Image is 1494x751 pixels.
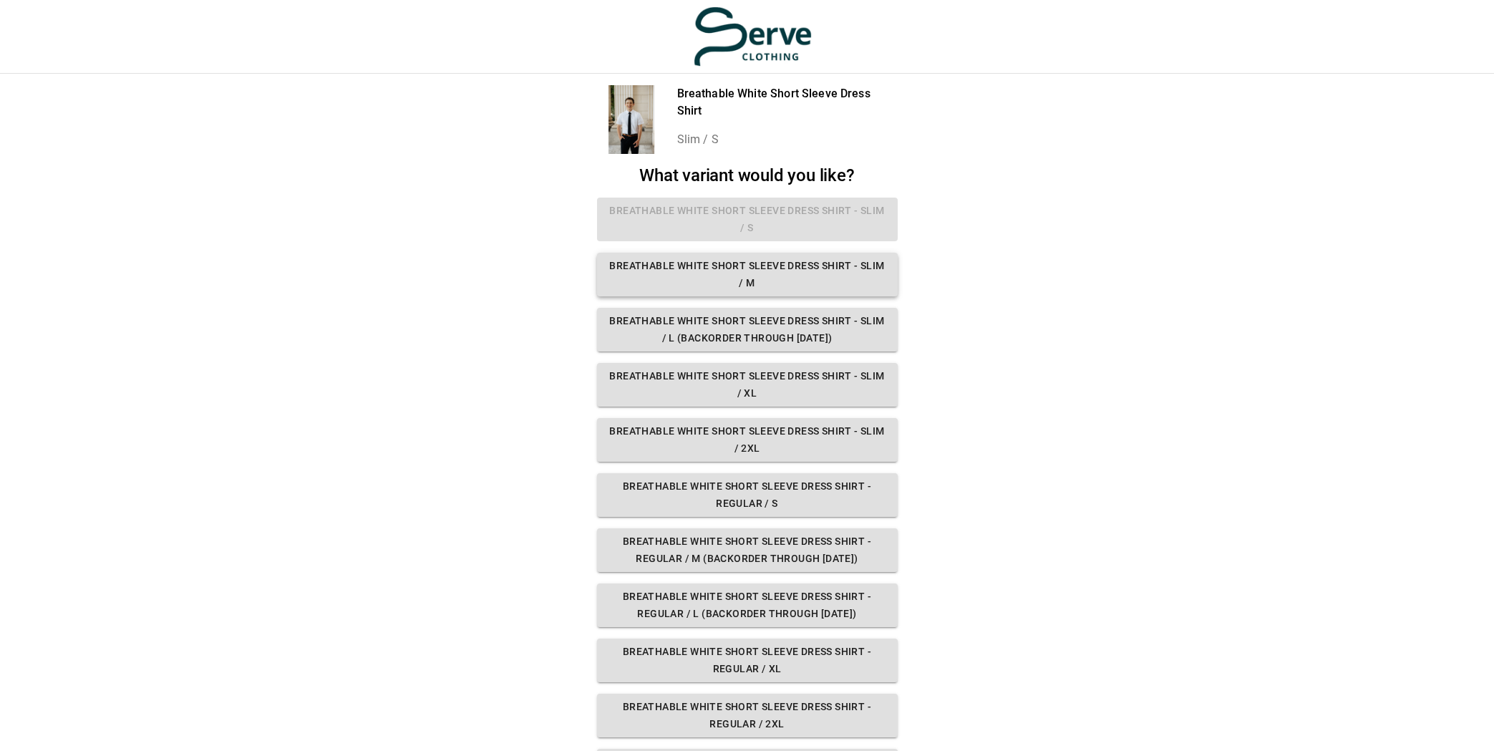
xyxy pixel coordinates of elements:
button: Breathable White Short Sleeve Dress Shirt - Regular / XL [597,639,898,682]
p: Slim / S [677,131,898,148]
button: Breathable White Short Sleeve Dress Shirt - Slim / XL [597,363,898,407]
button: Breathable White Short Sleeve Dress Shirt - Regular / M (Backorder through [DATE]) [597,528,898,572]
button: Breathable White Short Sleeve Dress Shirt - Slim / L (Backorder through [DATE]) [597,308,898,352]
p: Breathable White Short Sleeve Dress Shirt [677,85,898,120]
h2: What variant would you like? [597,165,898,186]
button: Breathable White Short Sleeve Dress Shirt - Regular / 2XL [597,694,898,737]
button: Breathable White Short Sleeve Dress Shirt - Slim / 2XL [597,418,898,462]
button: Breathable White Short Sleeve Dress Shirt - Regular / L (Backorder through [DATE]) [597,583,898,627]
button: Breathable White Short Sleeve Dress Shirt - Slim / M [597,253,898,296]
div: Breathable White Short Sleeve Dress Shirt - Serve Clothing [597,85,666,154]
img: serve-clothing.myshopify.com-3331c13f-55ad-48ba-bef5-e23db2fa8125 [693,6,812,67]
button: Breathable White Short Sleeve Dress Shirt - Regular / S [597,473,898,517]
